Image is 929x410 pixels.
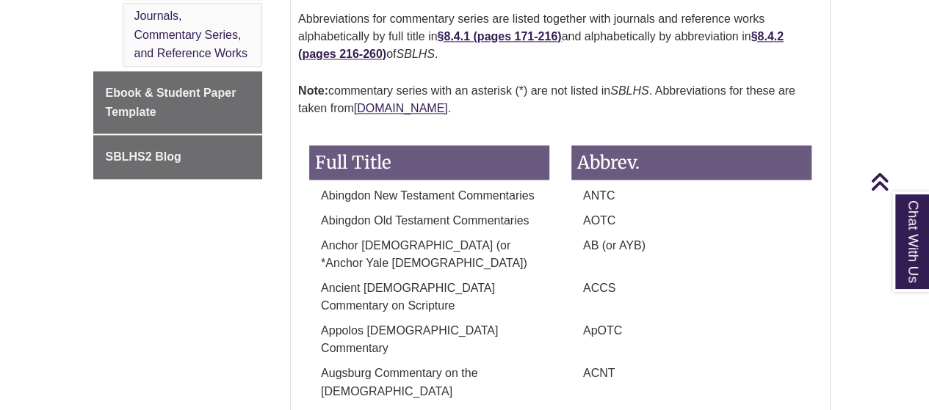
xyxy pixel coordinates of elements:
p: ACCS [571,279,811,297]
p: commentary series with an asterisk (*) are not listed in . Abbreviations for these are taken from . [298,76,823,123]
a: Journals, Commentary Series, and Reference Works [134,10,247,59]
p: AOTC [571,212,811,230]
h3: Abbrev. [571,145,811,180]
p: Appolos [DEMOGRAPHIC_DATA] Commentary [309,322,549,357]
p: ANTC [571,187,811,205]
p: Abbreviations for commentary series are listed together with journals and reference works alphabe... [298,4,823,69]
a: §8.4.2 (pages 216-260) [298,30,784,60]
a: SBLHS2 Blog [93,135,263,179]
p: Abingdon New Testament Commentaries [309,187,549,205]
p: Anchor [DEMOGRAPHIC_DATA] (or *Anchor Yale [DEMOGRAPHIC_DATA]) [309,237,549,272]
a: Ebook & Student Paper Template [93,71,263,133]
a: §8.4.1 (pages 171-216) [437,30,561,43]
a: [DOMAIN_NAME] [354,102,448,114]
span: SBLHS2 Blog [106,150,181,163]
h3: Full Title [309,145,549,180]
strong: Note: [298,84,328,97]
p: ApOTC [571,322,811,340]
p: AB (or AYB) [571,237,811,255]
span: Ebook & Student Paper Template [106,87,236,118]
p: ACNT [571,365,811,382]
p: Ancient [DEMOGRAPHIC_DATA] Commentary on Scripture [309,279,549,315]
em: SBLHS [396,48,434,60]
p: Abingdon Old Testament Commentaries [309,212,549,230]
p: Augsburg Commentary on the [DEMOGRAPHIC_DATA] [309,365,549,400]
a: Back to Top [870,172,925,191]
em: SBLHS [610,84,648,97]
